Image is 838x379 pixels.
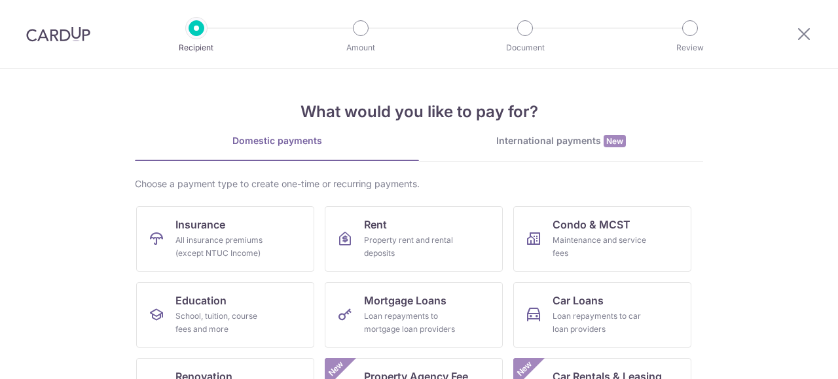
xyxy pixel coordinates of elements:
div: Choose a payment type to create one-time or recurring payments. [135,177,703,190]
div: Property rent and rental deposits [364,234,458,260]
p: Document [477,41,574,54]
img: CardUp [26,26,90,42]
p: Recipient [148,41,245,54]
p: Amount [312,41,409,54]
div: Domestic payments [135,134,419,147]
span: Car Loans [553,293,604,308]
a: RentProperty rent and rental deposits [325,206,503,272]
span: Mortgage Loans [364,293,446,308]
span: Education [175,293,227,308]
div: School, tuition, course fees and more [175,310,270,336]
div: Loan repayments to car loan providers [553,310,647,336]
span: Rent [364,217,387,232]
a: Car LoansLoan repayments to car loan providers [513,282,691,348]
a: Mortgage LoansLoan repayments to mortgage loan providers [325,282,503,348]
h4: What would you like to pay for? [135,100,703,124]
div: International payments [419,134,703,148]
div: All insurance premiums (except NTUC Income) [175,234,270,260]
a: InsuranceAll insurance premiums (except NTUC Income) [136,206,314,272]
div: Loan repayments to mortgage loan providers [364,310,458,336]
span: Insurance [175,217,225,232]
p: Review [642,41,738,54]
a: EducationSchool, tuition, course fees and more [136,282,314,348]
span: New [604,135,626,147]
div: Maintenance and service fees [553,234,647,260]
span: Condo & MCST [553,217,630,232]
a: Condo & MCSTMaintenance and service fees [513,206,691,272]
